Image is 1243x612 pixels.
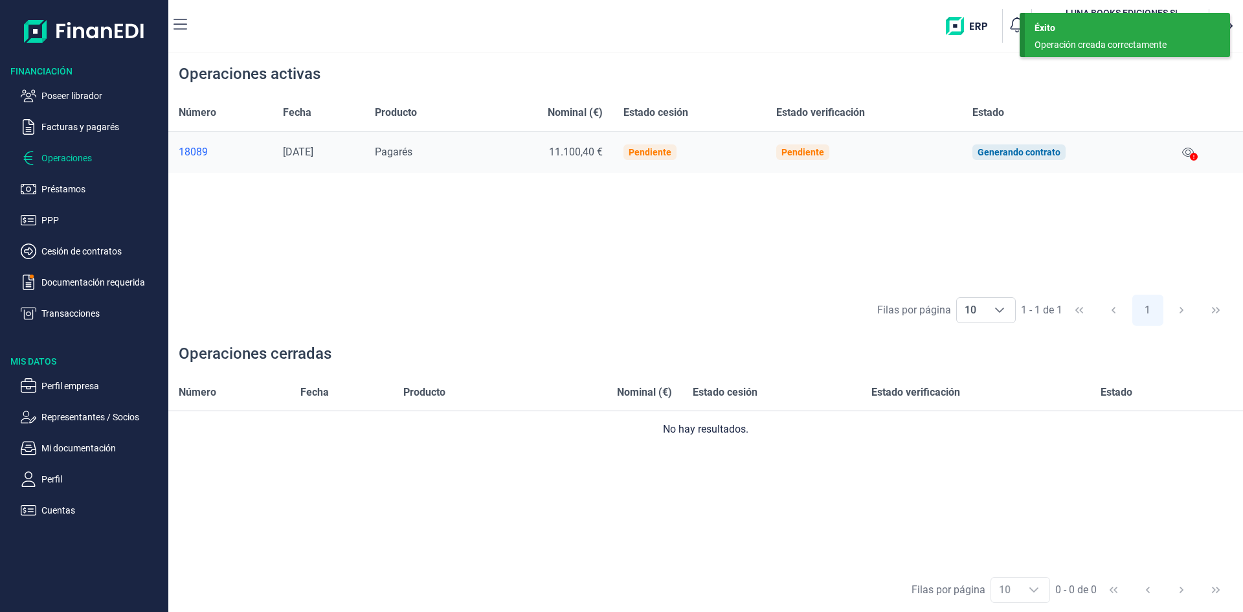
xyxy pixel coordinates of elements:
span: Fecha [283,105,311,120]
div: Choose [1018,578,1049,602]
p: Transacciones [41,306,163,321]
span: Estado [1101,385,1132,400]
button: Representantes / Socios [21,409,163,425]
button: Mi documentación [21,440,163,456]
p: Documentación requerida [41,275,163,290]
button: Page 1 [1132,295,1163,326]
button: Facturas y pagarés [21,119,163,135]
div: Pendiente [629,147,671,157]
p: Cesión de contratos [41,244,163,259]
div: Operaciones cerradas [179,343,331,364]
button: Transacciones [21,306,163,321]
button: Next Page [1166,295,1197,326]
p: Mi documentación [41,440,163,456]
div: Choose [984,298,1015,323]
span: Nominal (€) [548,105,603,120]
div: Generando contrato [978,147,1060,157]
p: Cuentas [41,503,163,518]
a: 18089 [179,146,262,159]
button: Operaciones [21,150,163,166]
button: First Page [1098,574,1129,606]
span: Pagarés [375,146,412,158]
button: Perfil [21,471,163,487]
p: Operaciones [41,150,163,166]
span: 10 [957,298,984,323]
span: Producto [375,105,417,120]
div: Operación creada correctamente [1035,38,1211,52]
img: Logo de aplicación [24,10,145,52]
span: 1 - 1 de 1 [1021,305,1062,315]
button: PPP [21,212,163,228]
div: [DATE] [283,146,354,159]
span: Nominal (€) [617,385,672,400]
button: Last Page [1200,295,1231,326]
div: Filas por página [912,582,985,598]
button: Last Page [1200,574,1231,606]
button: Next Page [1166,574,1197,606]
p: Perfil empresa [41,378,163,394]
p: Perfil [41,471,163,487]
div: Éxito [1035,21,1220,35]
h3: LUNA BOOKS EDICIONES SL [1063,6,1183,19]
p: Poseer librador [41,88,163,104]
button: Préstamos [21,181,163,197]
button: Poseer librador [21,88,163,104]
button: Cesión de contratos [21,244,163,259]
span: Estado cesión [693,385,757,400]
button: LULUNA BOOKS EDICIONES SL[PERSON_NAME] [PERSON_NAME](B96170998) [1037,6,1204,45]
button: Cuentas [21,503,163,518]
p: Facturas y pagarés [41,119,163,135]
p: Representantes / Socios [41,409,163,425]
p: Préstamos [41,181,163,197]
div: Operaciones activas [179,63,320,84]
span: Estado verificación [776,105,865,120]
span: Número [179,385,216,400]
span: 0 - 0 de 0 [1055,585,1097,595]
span: Número [179,105,216,120]
span: Estado cesión [623,105,688,120]
span: 11.100,40 € [549,146,603,158]
button: Previous Page [1098,295,1129,326]
button: First Page [1064,295,1095,326]
span: Estado [972,105,1004,120]
button: Previous Page [1132,574,1163,606]
img: erp [946,17,997,35]
p: PPP [41,212,163,228]
button: Perfil empresa [21,378,163,394]
div: Filas por página [877,302,951,318]
span: Estado verificación [871,385,960,400]
button: Documentación requerida [21,275,163,290]
span: Fecha [300,385,329,400]
div: No hay resultados. [179,422,1233,437]
div: Pendiente [781,147,824,157]
span: Producto [403,385,445,400]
